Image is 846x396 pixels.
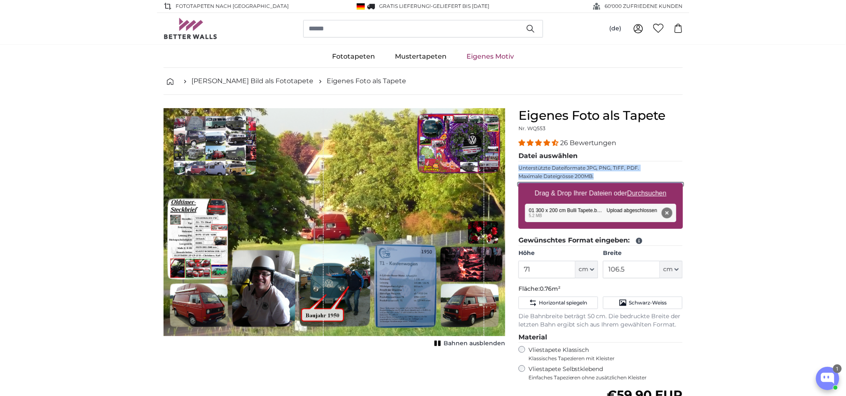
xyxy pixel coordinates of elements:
[528,355,676,362] span: Klassisches Tapezieren mit Kleister
[603,297,682,309] button: Schwarz-Weiss
[519,285,683,293] p: Fläche:
[176,2,289,10] span: Fototapeten nach [GEOGRAPHIC_DATA]
[380,3,431,9] span: GRATIS Lieferung!
[327,76,407,86] a: Eigenes Foto als Tapete
[164,108,505,349] div: 1 of 1
[431,3,490,9] span: -
[164,68,683,95] nav: breadcrumbs
[660,261,682,278] button: cm
[519,173,683,180] p: Maximale Dateigrösse 200MB.
[164,18,218,39] img: Betterwalls
[528,374,683,381] span: Einfaches Tapezieren ohne zusätzlichen Kleister
[433,3,490,9] span: Geliefert bis [DATE]
[629,299,667,306] span: Schwarz-Weiss
[540,285,561,292] span: 0.76m²
[192,76,314,86] a: [PERSON_NAME] Bild als Fototapete
[444,339,505,348] span: Bahnen ausblenden
[603,249,682,257] label: Breite
[519,312,683,329] p: Die Bahnbreite beträgt 50 cm. Die bedruckte Breite der letzten Bahn ergibt sich aus Ihrem gewählt...
[519,165,683,171] p: Unterstützte Dateiformate JPG, PNG, TIFF, PDF.
[519,151,683,161] legend: Datei auswählen
[519,235,683,246] legend: Gewünschtes Format eingeben:
[519,249,598,257] label: Höhe
[519,108,683,123] h1: Eigenes Foto als Tapete
[816,367,839,390] button: Open chatbox
[456,46,524,67] a: Eigenes Motiv
[432,338,505,349] button: Bahnen ausblenden
[519,332,683,343] legend: Material
[519,297,598,309] button: Horizontal spiegeln
[519,139,560,147] span: 4.54 stars
[385,46,456,67] a: Mustertapeten
[605,2,683,10] span: 60'000 ZUFRIEDENE KUNDEN
[528,346,676,362] label: Vliestapete Klassisch
[560,139,617,147] span: 26 Bewertungen
[528,365,683,381] label: Vliestapete Selbstklebend
[663,265,673,274] span: cm
[579,265,588,274] span: cm
[576,261,598,278] button: cm
[519,125,546,131] span: Nr. WQ553
[357,3,365,10] img: Deutschland
[539,299,587,306] span: Horizontal spiegeln
[603,21,628,36] button: (de)
[531,185,670,202] label: Drag & Drop Ihrer Dateien oder
[322,46,385,67] a: Fototapeten
[833,364,842,373] div: 1
[627,190,666,197] u: Durchsuchen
